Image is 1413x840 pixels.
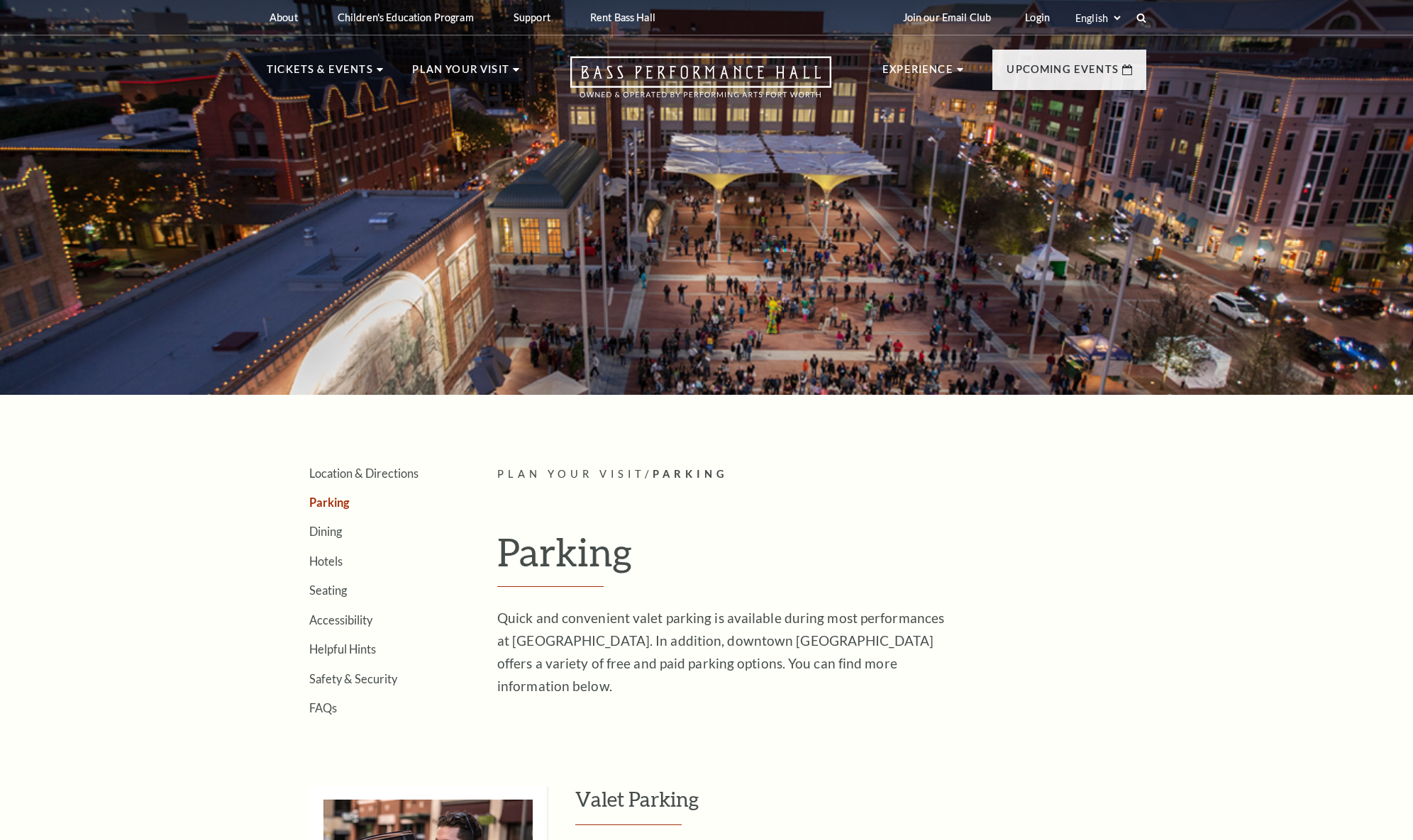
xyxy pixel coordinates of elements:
[309,583,347,597] a: Seating
[412,61,509,86] p: Plan Your Visit
[497,529,1146,587] h1: Parking
[309,525,342,538] a: Dining
[309,613,372,627] a: Accessibility
[338,11,474,23] p: Children's Education Program
[575,785,1146,826] h3: Valet Parking
[514,11,550,23] p: Support
[1073,11,1123,25] select: Select:
[882,61,953,86] p: Experience
[309,642,376,656] a: Helpful Hints
[497,466,1146,483] p: /
[497,607,958,698] p: Quick and convenient valet parking is available during most performances at [GEOGRAPHIC_DATA]. In...
[267,61,373,86] p: Tickets & Events
[309,701,337,715] a: FAQs
[497,468,645,480] span: Plan Your Visit
[309,554,343,568] a: Hotels
[309,672,397,685] a: Safety & Security
[270,11,298,23] p: About
[309,466,419,480] a: Location & Directions
[653,468,728,480] span: Parking
[590,11,655,23] p: Rent Bass Hall
[309,495,350,509] a: Parking
[1007,61,1119,86] p: Upcoming Events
